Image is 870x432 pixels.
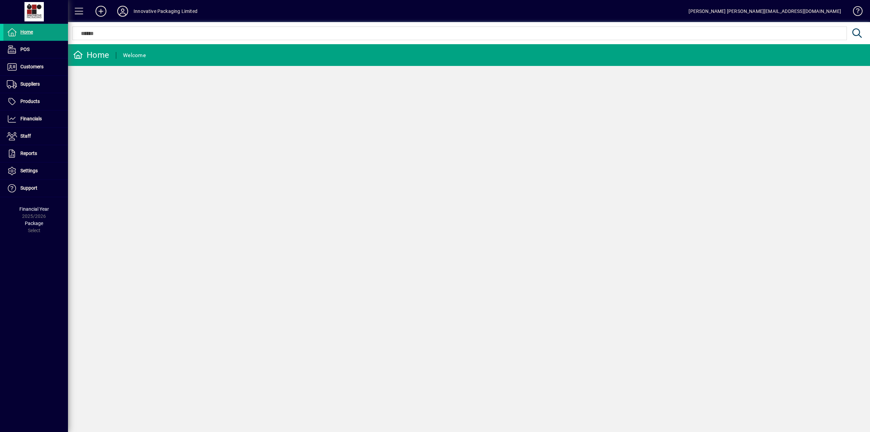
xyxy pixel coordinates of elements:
[3,41,68,58] a: POS
[112,5,134,17] button: Profile
[20,29,33,35] span: Home
[689,6,841,17] div: [PERSON_NAME] [PERSON_NAME][EMAIL_ADDRESS][DOMAIN_NAME]
[20,133,31,139] span: Staff
[20,99,40,104] span: Products
[20,64,43,69] span: Customers
[3,180,68,197] a: Support
[3,93,68,110] a: Products
[25,221,43,226] span: Package
[20,81,40,87] span: Suppliers
[19,206,49,212] span: Financial Year
[3,128,68,145] a: Staff
[90,5,112,17] button: Add
[20,151,37,156] span: Reports
[3,162,68,179] a: Settings
[123,50,146,61] div: Welcome
[20,47,30,52] span: POS
[20,116,42,121] span: Financials
[3,76,68,93] a: Suppliers
[3,58,68,75] a: Customers
[3,145,68,162] a: Reports
[20,168,38,173] span: Settings
[20,185,37,191] span: Support
[134,6,197,17] div: Innovative Packaging Limited
[848,1,862,23] a: Knowledge Base
[73,50,109,61] div: Home
[3,110,68,127] a: Financials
